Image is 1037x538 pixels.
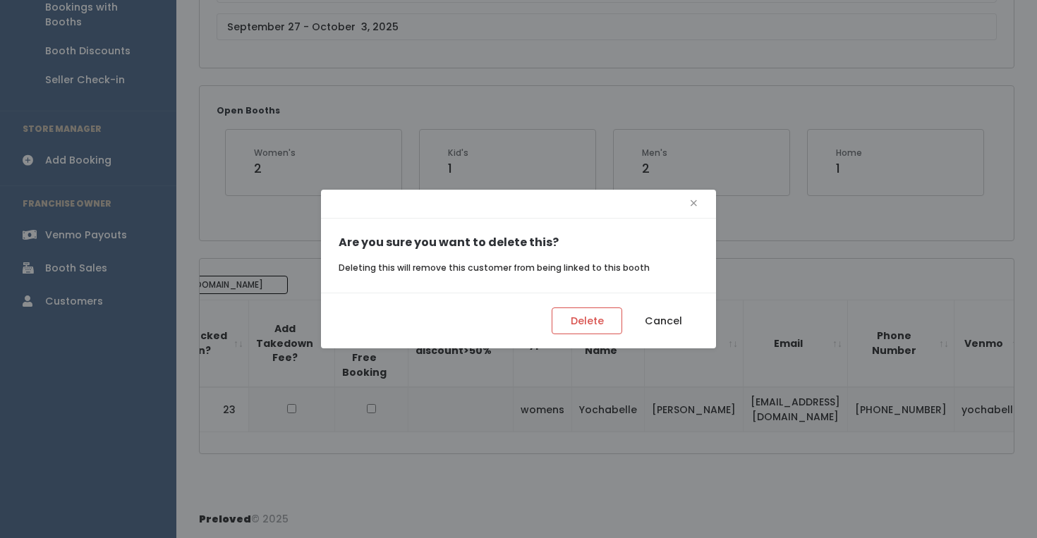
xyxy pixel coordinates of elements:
button: Close [689,192,698,215]
h5: Are you sure you want to delete this? [339,236,698,249]
button: Delete [552,307,622,334]
span: × [689,192,698,214]
button: Cancel [628,307,698,334]
small: Deleting this will remove this customer from being linked to this booth [339,262,650,274]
